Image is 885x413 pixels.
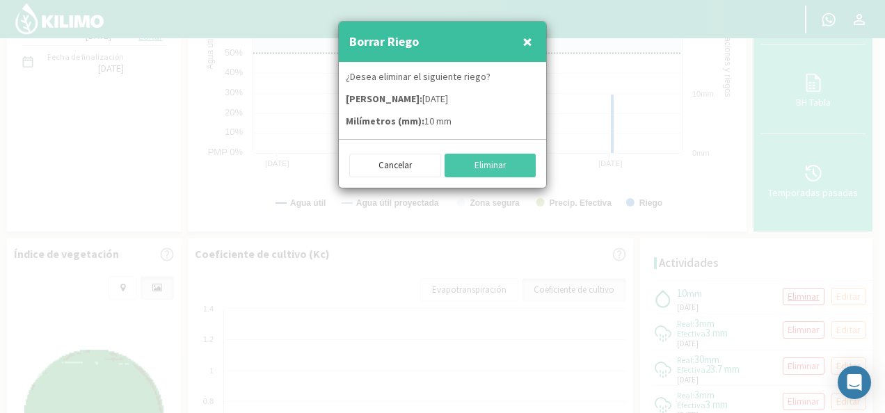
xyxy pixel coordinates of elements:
[346,114,539,129] p: 10 mm
[346,92,539,106] p: [DATE]
[838,366,871,399] div: Open Intercom Messenger
[349,32,419,51] h4: Borrar Riego
[445,154,536,177] button: Eliminar
[346,70,539,84] p: ¿Desea eliminar el siguiente riego?
[523,30,532,53] span: ×
[346,92,422,105] strong: [PERSON_NAME]:
[346,115,424,127] strong: Milímetros (mm):
[519,28,536,56] button: Close
[349,154,441,177] button: Cancelar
